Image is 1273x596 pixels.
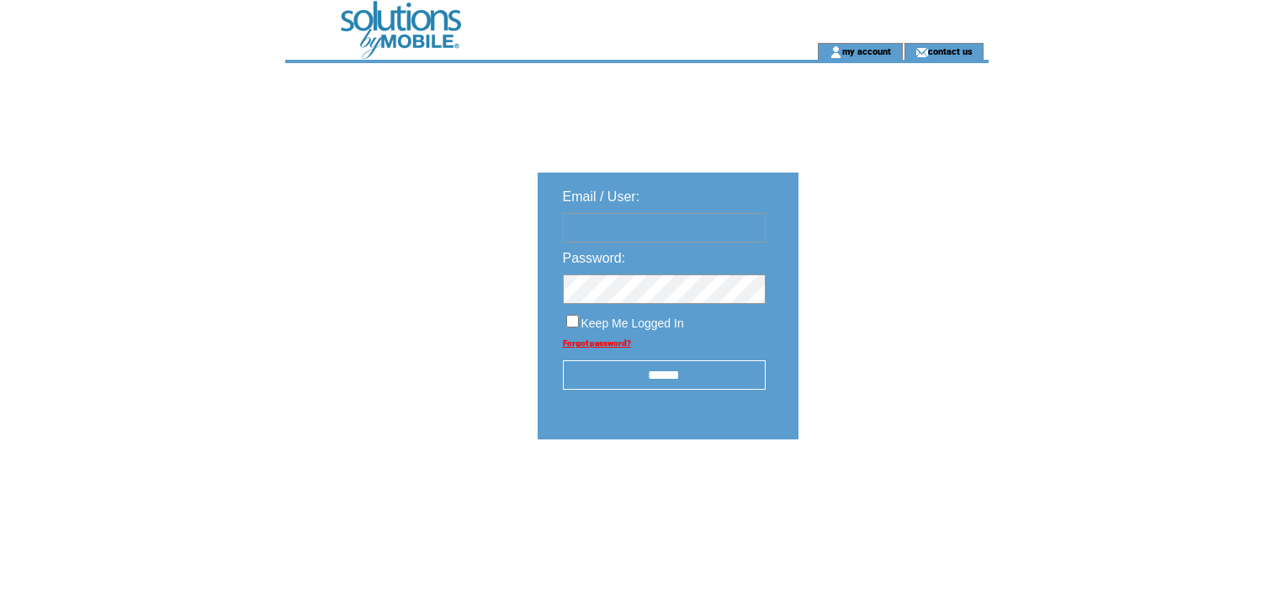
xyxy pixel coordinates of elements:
[830,45,842,59] img: account_icon.gif;jsessionid=7E42AA0A354577EF893DA6BB5F894C6D
[847,482,931,503] img: transparent.png;jsessionid=7E42AA0A354577EF893DA6BB5F894C6D
[581,317,684,330] span: Keep Me Logged In
[563,189,640,204] span: Email / User:
[563,338,631,348] a: Forgot password?
[915,45,928,59] img: contact_us_icon.gif;jsessionid=7E42AA0A354577EF893DA6BB5F894C6D
[563,251,626,265] span: Password:
[842,45,891,56] a: my account
[928,45,973,56] a: contact us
